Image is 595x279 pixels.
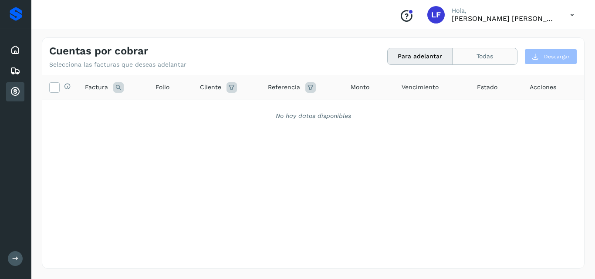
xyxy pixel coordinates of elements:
[156,83,169,92] span: Folio
[54,111,573,121] div: No hay datos disponibles
[351,83,369,92] span: Monto
[6,40,24,60] div: Inicio
[6,61,24,81] div: Embarques
[477,83,497,92] span: Estado
[6,82,24,101] div: Cuentas por cobrar
[388,48,453,64] button: Para adelantar
[402,83,439,92] span: Vencimiento
[452,7,556,14] p: Hola,
[49,45,148,57] h4: Cuentas por cobrar
[49,61,186,68] p: Selecciona las facturas que deseas adelantar
[85,83,108,92] span: Factura
[524,49,577,64] button: Descargar
[200,83,221,92] span: Cliente
[544,53,570,61] span: Descargar
[530,83,556,92] span: Acciones
[453,48,517,64] button: Todas
[452,14,556,23] p: Luis Felipe Salamanca Lopez
[268,83,300,92] span: Referencia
